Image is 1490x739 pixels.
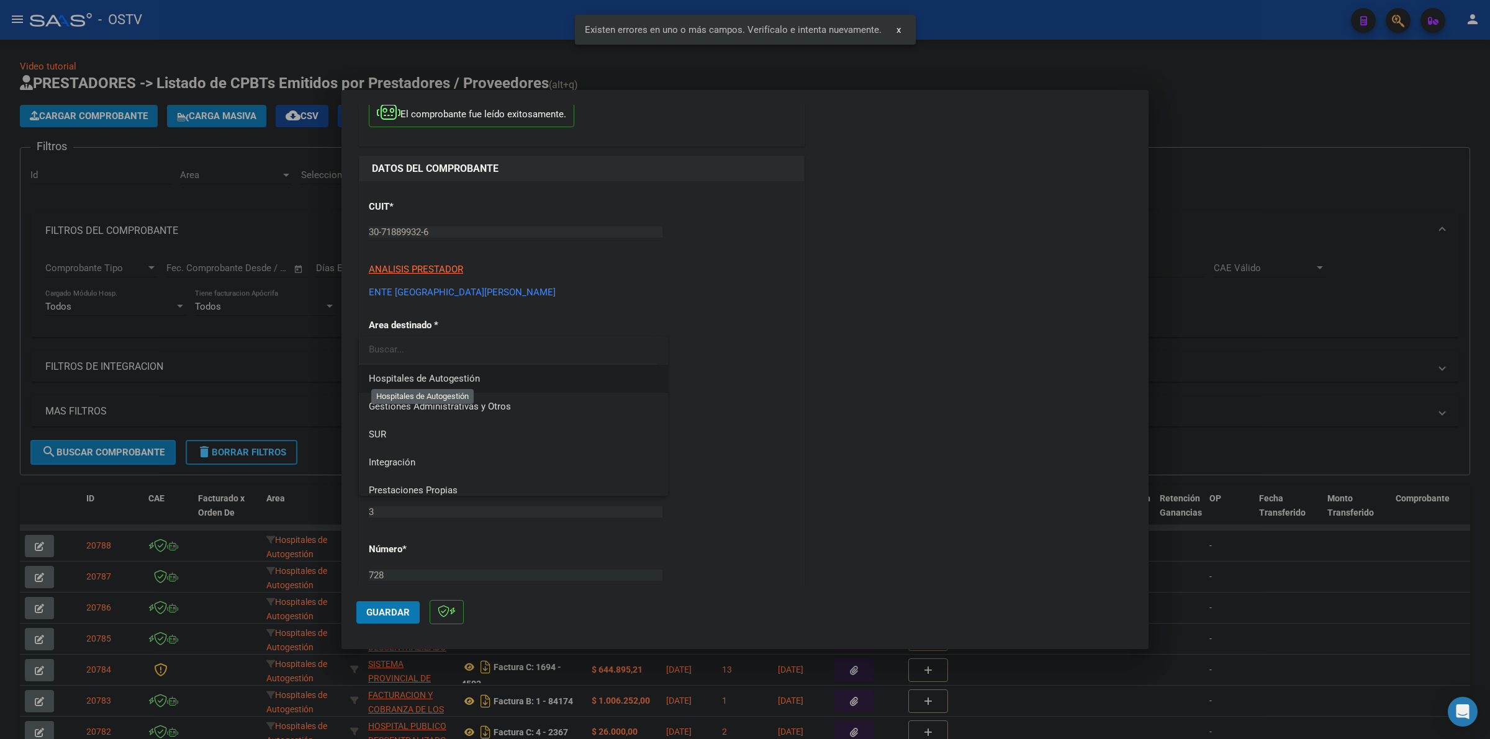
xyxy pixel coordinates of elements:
span: SUR [369,429,386,440]
input: dropdown search [359,336,656,364]
div: Open Intercom Messenger [1448,697,1478,727]
span: Integración [369,457,415,468]
span: Prestaciones Propias [369,485,458,496]
span: Gestiones Administrativas y Otros [369,401,511,412]
span: Hospitales de Autogestión [369,373,480,384]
